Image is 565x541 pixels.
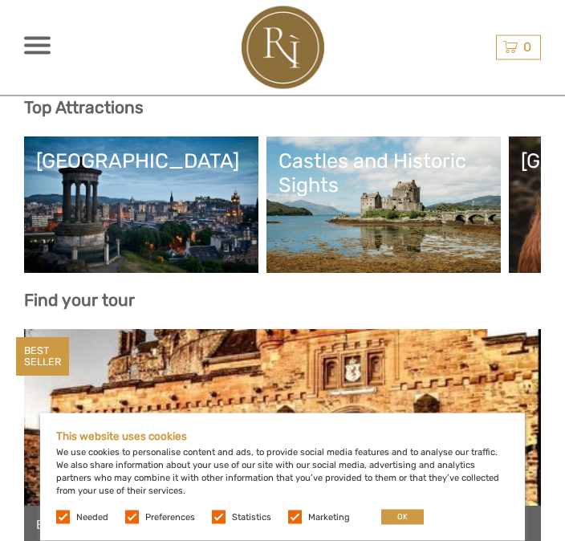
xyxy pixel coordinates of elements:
[278,149,489,197] div: Castles and Historic Sights
[242,6,324,89] img: 2478-797348f6-2450-45f6-9f70-122f880774ad_logo_big.jpg
[40,413,525,541] div: We use cookies to personalise content and ads, to provide social media features and to analyse ou...
[16,338,69,376] div: BEST SELLER
[278,149,489,262] a: Castles and Historic Sights
[36,149,246,262] a: [GEOGRAPHIC_DATA]
[232,511,271,524] label: Statistics
[308,511,350,524] label: Marketing
[521,39,534,55] span: 0
[76,511,108,524] label: Needed
[56,429,509,442] h5: This website uses cookies
[22,28,181,41] p: We're away right now. Please check back later!
[145,511,195,524] label: Preferences
[381,510,424,525] button: OK
[185,25,204,44] button: Open LiveChat chat widget
[24,98,144,118] b: Top Attractions
[36,519,529,534] a: Edinburgh Castle Guided Tour - Tickets Included
[36,149,246,173] div: [GEOGRAPHIC_DATA]
[24,291,135,311] b: Find your tour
